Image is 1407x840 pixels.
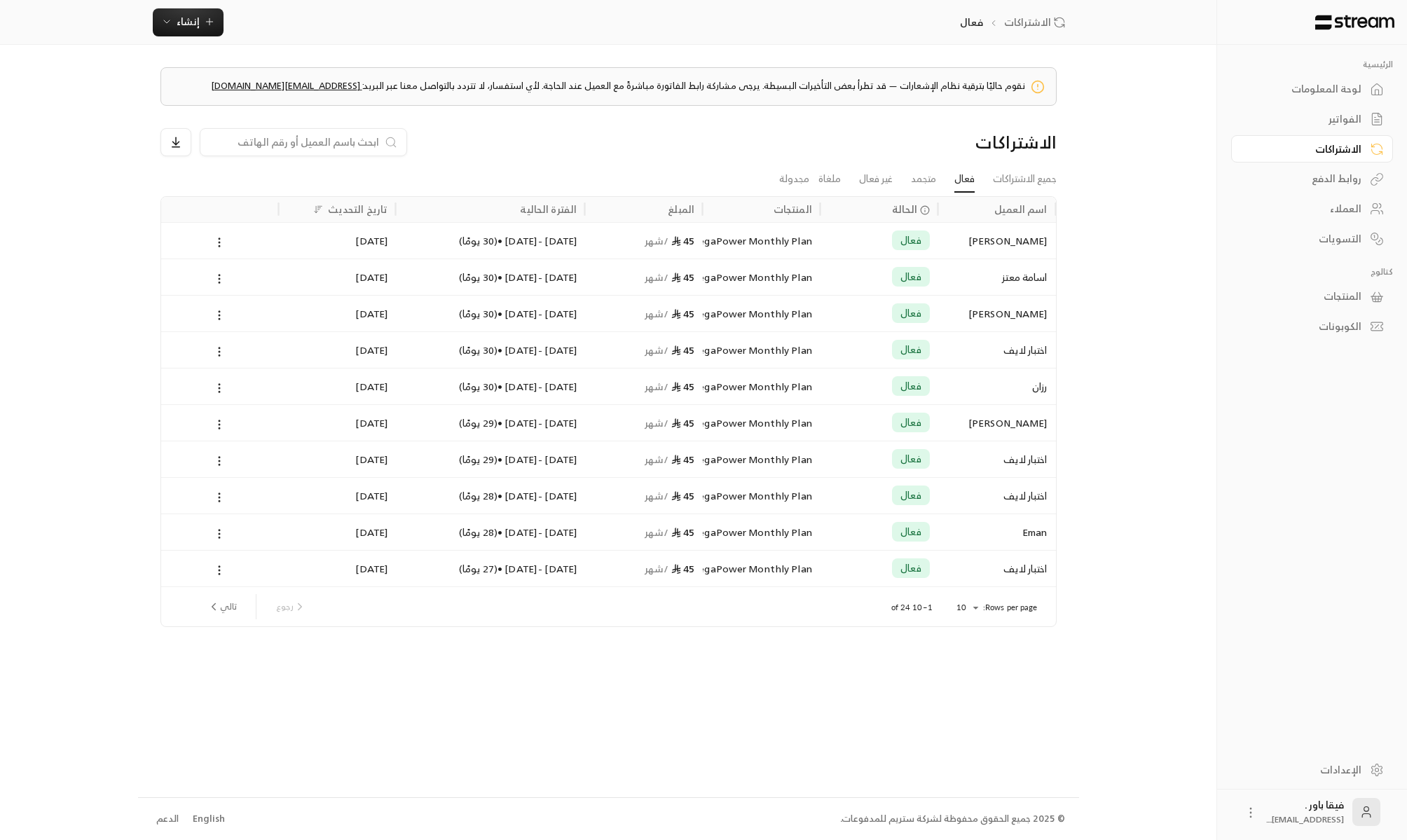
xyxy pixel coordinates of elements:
a: الكوبونات [1231,313,1393,340]
div: [PERSON_NAME] [947,296,1048,331]
div: 45 [593,405,694,441]
span: فعال [900,415,921,429]
div: المنتجات [774,200,812,218]
div: [PERSON_NAME] [947,223,1048,259]
div: [DATE] - [DATE] • ( 27 يومًا ) [404,551,577,586]
span: / شهر [645,414,669,432]
div: [DATE] - [DATE] • ( 29 يومًا ) [404,441,577,477]
div: [DATE] [287,551,387,586]
div: [DATE] [287,296,387,331]
span: فعال [900,233,921,247]
div: اختبار لايف [947,478,1048,514]
span: فعال [900,452,921,466]
div: [DATE] - [DATE] • ( 28 يومًا ) [404,478,577,514]
div: [DATE] - [DATE] • ( 30 يومًا ) [404,223,577,259]
span: نقوم حاليًا بترقية نظام الإشعارات — قد تطرأ بعض التأخيرات البسيطة. يرجى مشاركة رابط الفاتورة مباش... [211,78,1025,94]
div: اسم العميل [994,200,1047,218]
div: رزان [947,369,1048,404]
div: 45 [593,332,694,368]
div: اختبار لايف [947,551,1048,586]
div: 45 [593,441,694,477]
div: [DATE] - [DATE] • ( 30 يومًا ) [404,296,577,331]
a: جميع الاشتراكات [993,167,1057,192]
div: [DATE] [287,332,387,368]
div: VegaPower Monthly Plan [711,369,812,404]
div: الفواتير [1249,112,1361,126]
div: لوحة المعلومات [1249,82,1361,96]
span: / شهر [645,487,669,504]
div: 45 [593,259,694,295]
span: / شهر [645,560,669,577]
button: next page [202,595,242,619]
a: روابط الدفع [1231,165,1393,193]
a: العملاء [1231,195,1393,223]
div: [DATE] [287,223,387,259]
div: [DATE] - [DATE] • ( 30 يومًا ) [404,369,577,404]
div: 45 [593,478,694,514]
a: الاشتراكات [1004,15,1071,29]
div: اختبار لايف [947,332,1048,368]
a: الفواتير [1231,106,1393,133]
p: الرئيسية [1231,59,1393,70]
div: VegaPower Monthly Plan [711,551,812,586]
div: [DATE] - [DATE] • ( 29 يومًا ) [404,405,577,441]
p: Rows per page: [983,602,1038,613]
div: English [193,812,225,826]
span: / شهر [645,378,669,395]
p: 1–10 of 24 [891,602,933,613]
button: إنشاء [153,8,224,36]
p: كتالوج [1231,266,1393,277]
div: VegaPower Monthly Plan [711,478,812,514]
p: فعال [960,15,983,29]
div: [DATE] [287,405,387,441]
div: 45 [593,514,694,550]
div: © 2025 جميع الحقوق محفوظة لشركة ستريم للمدفوعات. [840,812,1065,826]
div: [PERSON_NAME] [947,405,1048,441]
a: الدعم [152,806,184,832]
div: روابط الدفع [1249,172,1361,186]
div: [DATE] - [DATE] • ( 30 يومًا ) [404,259,577,295]
div: VegaPower Monthly Plan [711,223,812,259]
span: فعال [900,343,921,357]
div: المبلغ [668,200,694,218]
span: فعال [900,561,921,575]
span: فعال [900,379,921,393]
span: [EMAIL_ADDRESS].... [1266,812,1344,827]
div: 45 [593,369,694,404]
div: VegaPower Monthly Plan [711,296,812,331]
span: فعال [900,488,921,502]
a: التسويات [1231,225,1393,252]
a: غير فعال [859,167,893,192]
div: VegaPower Monthly Plan [711,405,812,441]
span: إنشاء [177,13,200,30]
div: التسويات [1249,232,1361,246]
div: العملاء [1249,202,1361,216]
span: / شهر [645,341,669,359]
div: 45 [593,223,694,259]
div: [DATE] [287,514,387,550]
div: [DATE] - [DATE] • ( 28 يومًا ) [404,514,577,550]
div: [DATE] - [DATE] • ( 30 يومًا ) [404,332,577,368]
a: الإعدادات [1231,756,1393,783]
div: 45 [593,551,694,586]
div: 10 [949,599,983,617]
button: Sort [310,201,327,218]
div: 45 [593,296,694,331]
span: / شهر [645,450,669,468]
a: لوحة المعلومات [1231,76,1393,103]
div: VegaPower Monthly Plan [711,259,812,295]
span: / شهر [645,305,669,322]
div: فيقا باور . [1266,798,1344,826]
span: / شهر [645,268,669,286]
a: متجمد [911,167,936,192]
a: الاشتراكات [1231,135,1393,163]
span: فعال [900,270,921,284]
a: [EMAIL_ADDRESS][DOMAIN_NAME] [211,78,362,94]
a: المنتجات [1231,283,1393,310]
a: مجدولة [779,167,809,192]
div: [DATE] [287,441,387,477]
div: VegaPower Monthly Plan [711,332,812,368]
div: تاريخ التحديث [328,200,388,218]
img: Logo [1314,15,1396,30]
span: / شهر [645,232,669,249]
